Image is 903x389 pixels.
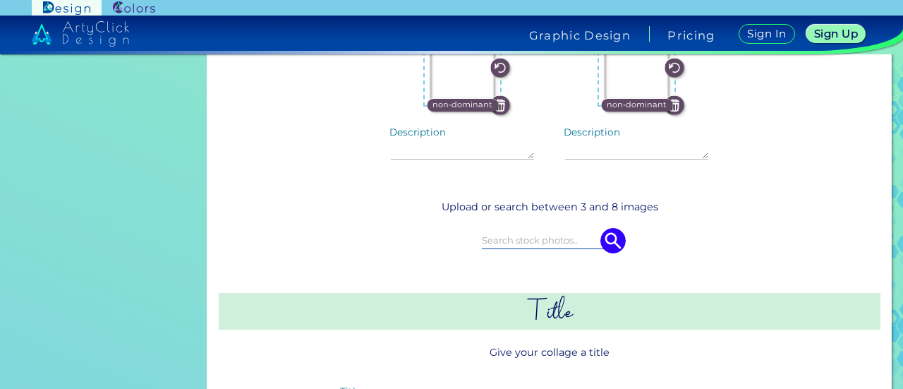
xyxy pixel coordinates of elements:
[224,199,875,215] p: Upload or search between 3 and 8 images
[809,25,863,42] a: Sign Up
[600,228,626,253] img: icon search
[432,99,492,112] p: non-dominant
[749,29,784,39] h5: Sign In
[741,25,792,43] a: Sign In
[667,30,715,41] a: Pricing
[816,29,856,39] h5: Sign Up
[605,36,668,100] img: fb253d6d-59ef-473f-9b60-8c39d43ce483
[564,128,620,138] label: Description
[219,293,880,329] h2: Title
[219,340,880,366] p: Give your collage a title
[32,21,129,47] img: artyclick_design_logo_white_combined_path.svg
[389,128,446,138] label: Description
[113,1,155,15] img: ArtyClick Colors logo
[482,232,617,248] input: Search stock photos..
[607,99,667,112] p: non-dominant
[430,36,494,100] img: 41a5e910-ba41-46d9-af09-fae4df7430a8
[529,30,631,41] h4: Graphic Design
